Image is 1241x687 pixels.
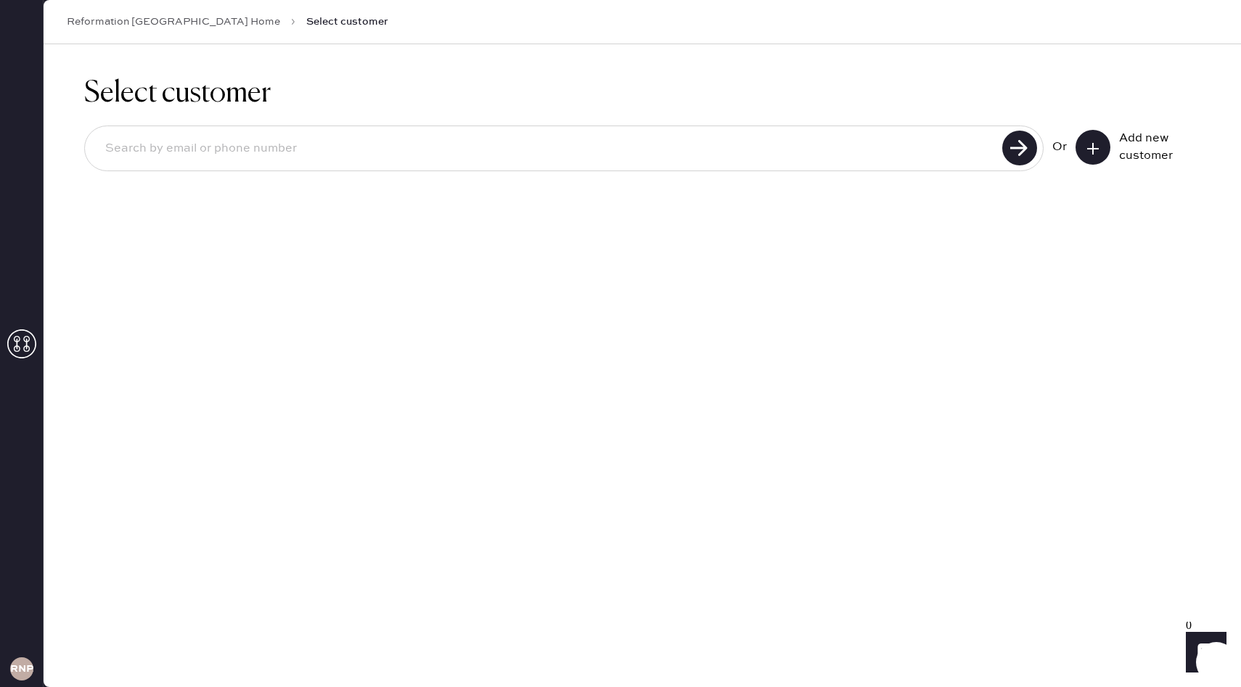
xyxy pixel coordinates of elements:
[94,132,998,165] input: Search by email or phone number
[67,15,280,29] a: Reformation [GEOGRAPHIC_DATA] Home
[1119,130,1192,165] div: Add new customer
[84,76,1200,111] h1: Select customer
[306,15,388,29] span: Select customer
[10,664,33,674] h3: RNPA
[1172,622,1234,684] iframe: Front Chat
[1052,139,1067,156] div: Or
